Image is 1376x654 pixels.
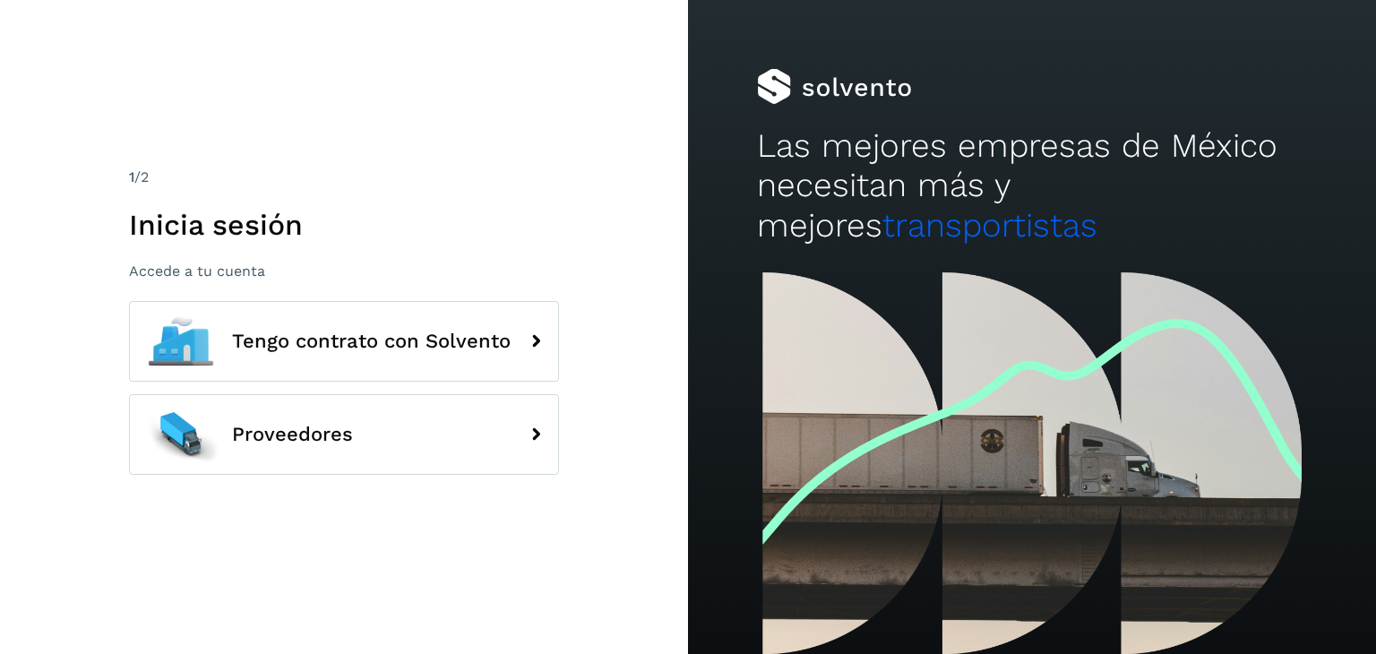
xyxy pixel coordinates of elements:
span: 1 [129,168,134,185]
span: Proveedores [232,424,353,445]
button: Tengo contrato con Solvento [129,301,559,382]
h2: Las mejores empresas de México necesitan más y mejores [757,126,1307,245]
p: Accede a tu cuenta [129,262,559,280]
h1: Inicia sesión [129,208,559,242]
button: Proveedores [129,394,559,475]
span: transportistas [882,206,1097,245]
div: /2 [129,167,559,188]
span: Tengo contrato con Solvento [232,331,511,352]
